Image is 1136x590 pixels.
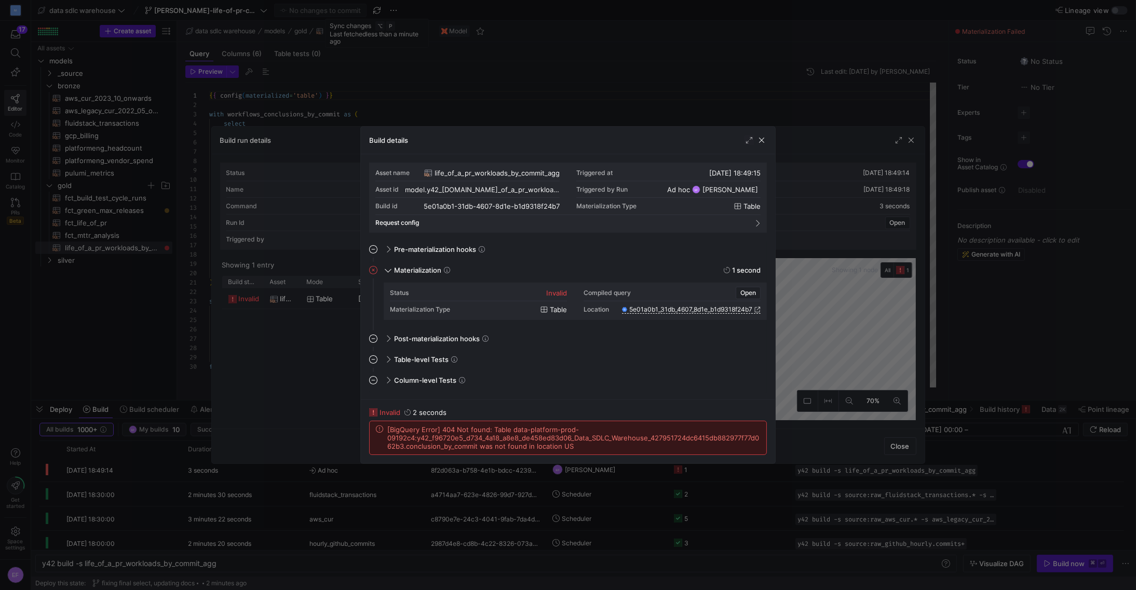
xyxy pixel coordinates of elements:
[743,202,761,210] span: table
[665,184,761,195] button: Ad hocEF[PERSON_NAME]
[584,306,609,313] div: Location
[375,203,398,210] div: Build id
[369,283,767,330] div: Materialization1 second
[369,241,767,258] mat-expansion-panel-header: Pre-materialization hooks
[375,215,761,231] mat-expansion-panel-header: Request config
[394,266,441,274] span: Materialization
[375,219,748,226] mat-panel-title: Request config
[387,425,760,450] span: [BigQuery Error] 404 Not found: Table data-platform-prod-09192c4:y42_f96720e5_d734_4a18_a8e8_de45...
[369,262,767,278] mat-expansion-panel-header: Materialization1 second
[584,289,631,297] div: Compiled query
[394,376,456,384] span: Column-level Tests
[394,334,480,343] span: Post-materialization hooks
[413,408,447,417] y42-duration: 2 seconds
[394,355,449,364] span: Table-level Tests
[375,169,410,177] div: Asset name
[622,306,761,313] a: 5e01a0b1_31db_4607_8d1e_b1d9318f24b7
[550,305,567,314] span: table
[576,203,637,210] span: Materialization Type
[369,351,767,368] mat-expansion-panel-header: Table-level Tests
[732,266,761,274] y42-duration: 1 second
[369,330,767,347] mat-expansion-panel-header: Post-materialization hooks
[740,289,756,297] span: Open
[576,186,628,193] div: Triggered by Run
[709,169,761,177] span: [DATE] 18:49:15
[736,287,761,299] button: Open
[546,289,567,297] div: invalid
[369,372,767,388] mat-expansion-panel-header: Column-level Tests
[394,245,476,253] span: Pre-materialization hooks
[667,185,690,194] span: Ad hoc
[435,169,560,177] span: life_of_a_pr_workloads_by_commit_agg
[369,136,408,144] h3: Build details
[692,185,700,194] div: EF
[702,185,758,194] span: [PERSON_NAME]
[390,306,450,313] div: Materialization Type
[390,289,409,297] div: Status
[405,185,560,194] div: model.y42_[DOMAIN_NAME]_of_a_pr_workloads_by_commit_agg
[629,306,752,313] span: 5e01a0b1_31db_4607_8d1e_b1d9318f24b7
[424,202,560,210] div: 5e01a0b1-31db-4607-8d1e-b1d9318f24b7
[380,408,400,417] span: invalid
[375,186,399,193] div: Asset id
[576,169,613,177] div: Triggered at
